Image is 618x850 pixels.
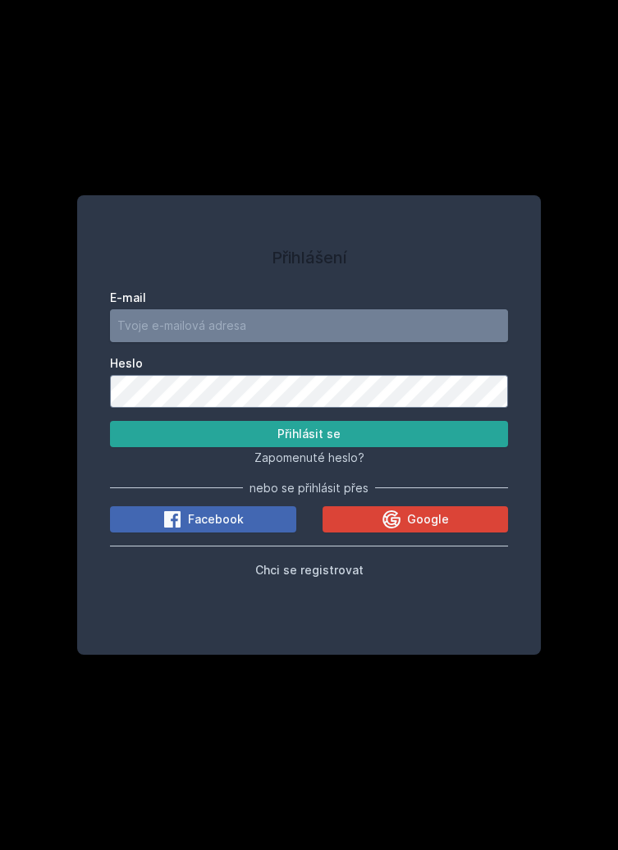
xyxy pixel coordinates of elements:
[255,560,364,579] button: Chci se registrovat
[254,450,364,464] span: Zapomenuté heslo?
[188,511,244,528] span: Facebook
[249,480,369,496] span: nebo se přihlásit přes
[110,245,508,270] h1: Přihlášení
[323,506,508,532] button: Google
[110,355,508,372] label: Heslo
[110,506,295,532] button: Facebook
[110,421,508,447] button: Přihlásit se
[110,309,508,342] input: Tvoje e-mailová adresa
[110,290,508,306] label: E-mail
[407,511,449,528] span: Google
[255,563,364,577] span: Chci se registrovat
